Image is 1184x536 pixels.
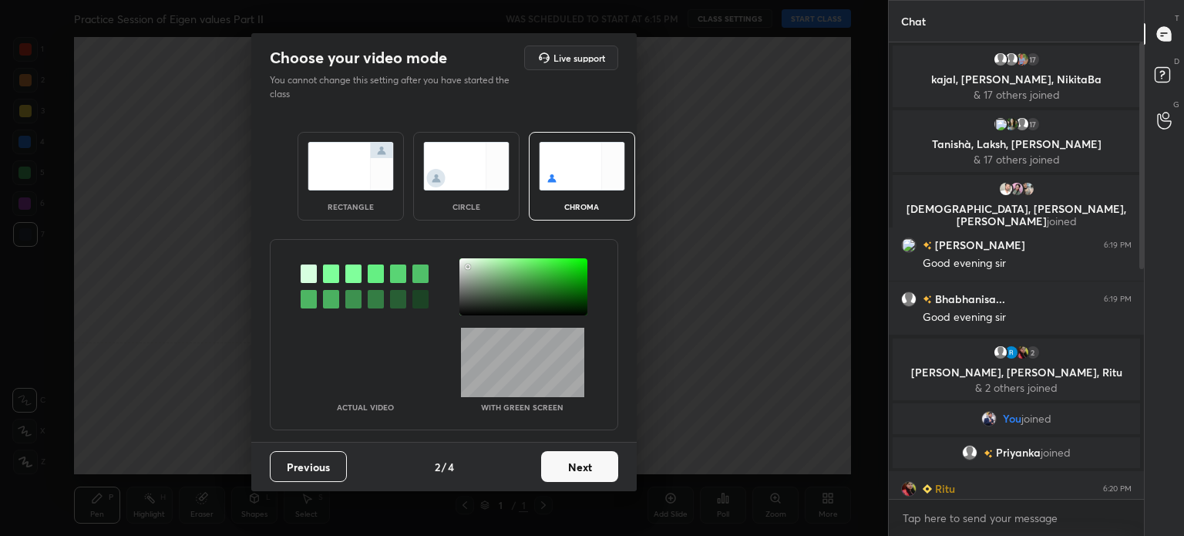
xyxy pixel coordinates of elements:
[923,241,932,250] img: no-rating-badge.077c3623.svg
[1004,116,1019,132] img: 3
[308,142,394,190] img: normalScreenIcon.ae25ed63.svg
[1014,345,1030,360] img: b7d6a9279a0443d6b63db88e3c219326.jpg
[1025,116,1041,132] div: 17
[993,345,1008,360] img: default.png
[270,451,347,482] button: Previous
[996,447,1041,459] span: Priyanka
[1104,295,1132,304] div: 6:19 PM
[932,291,1005,307] h6: Bhabhanisa...
[901,238,917,253] img: 3
[1025,345,1041,360] div: 2
[1020,181,1035,197] img: 0dc873708497479d8d0a9bcde3312f29.jpg
[1025,52,1041,67] div: 17
[442,459,446,475] h4: /
[423,142,510,190] img: circleScreenIcon.acc0effb.svg
[1014,116,1030,132] img: default.png
[901,481,917,497] img: b7d6a9279a0443d6b63db88e3c219326.jpg
[998,181,1014,197] img: 45597fad222444b386228ee53b8ac001.jpg
[993,52,1008,67] img: default.png
[481,403,563,411] p: With green screen
[993,116,1008,132] img: 3
[902,366,1131,379] p: [PERSON_NAME], [PERSON_NAME], Ritu
[1004,52,1019,67] img: default.png
[1173,99,1179,110] p: G
[1009,181,1024,197] img: 01918487aa1047be8fce9ca4fa36a266.jpg
[902,138,1131,150] p: Tanishà, Laksh, [PERSON_NAME]
[902,89,1131,101] p: & 17 others joined
[984,450,993,458] img: no-rating-badge.077c3623.svg
[1014,52,1030,67] img: 22da8dcaf91b49cb917c8dc0f289650c.jpg
[436,203,497,211] div: circle
[448,459,454,475] h4: 4
[541,451,618,482] button: Next
[553,53,605,62] h5: Live support
[932,237,1025,253] h6: [PERSON_NAME]
[1003,413,1021,425] span: You
[539,142,625,190] img: chromaScreenIcon.c19ab0a0.svg
[320,203,382,211] div: rectangle
[270,73,520,101] p: You cannot change this setting after you have started the class
[551,203,613,211] div: chroma
[923,295,932,304] img: no-rating-badge.077c3623.svg
[1041,447,1071,459] span: joined
[962,445,977,460] img: default.png
[923,256,1132,271] div: Good evening sir
[1175,12,1179,24] p: T
[889,42,1144,499] div: grid
[923,484,932,494] img: Learner_Badge_beginner_1_8b307cf2a0.svg
[1104,241,1132,250] div: 6:19 PM
[1047,214,1077,228] span: joined
[932,480,955,497] h6: Ritu
[902,153,1131,166] p: & 17 others joined
[902,382,1131,394] p: & 2 others joined
[923,310,1132,325] div: Good evening sir
[337,403,394,411] p: Actual Video
[889,1,938,42] p: Chat
[1103,484,1132,494] div: 6:20 PM
[901,292,917,307] img: default.png
[902,73,1131,86] p: kajal, [PERSON_NAME], NikitaBa
[1021,413,1051,425] span: joined
[981,411,997,426] img: 3665861c91af40c7882c0fc6b89fae5c.jpg
[435,459,440,475] h4: 2
[902,203,1131,228] p: [DEMOGRAPHIC_DATA], [PERSON_NAME], [PERSON_NAME]
[1174,56,1179,67] p: D
[1004,345,1019,360] img: 3
[270,48,447,68] h2: Choose your video mode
